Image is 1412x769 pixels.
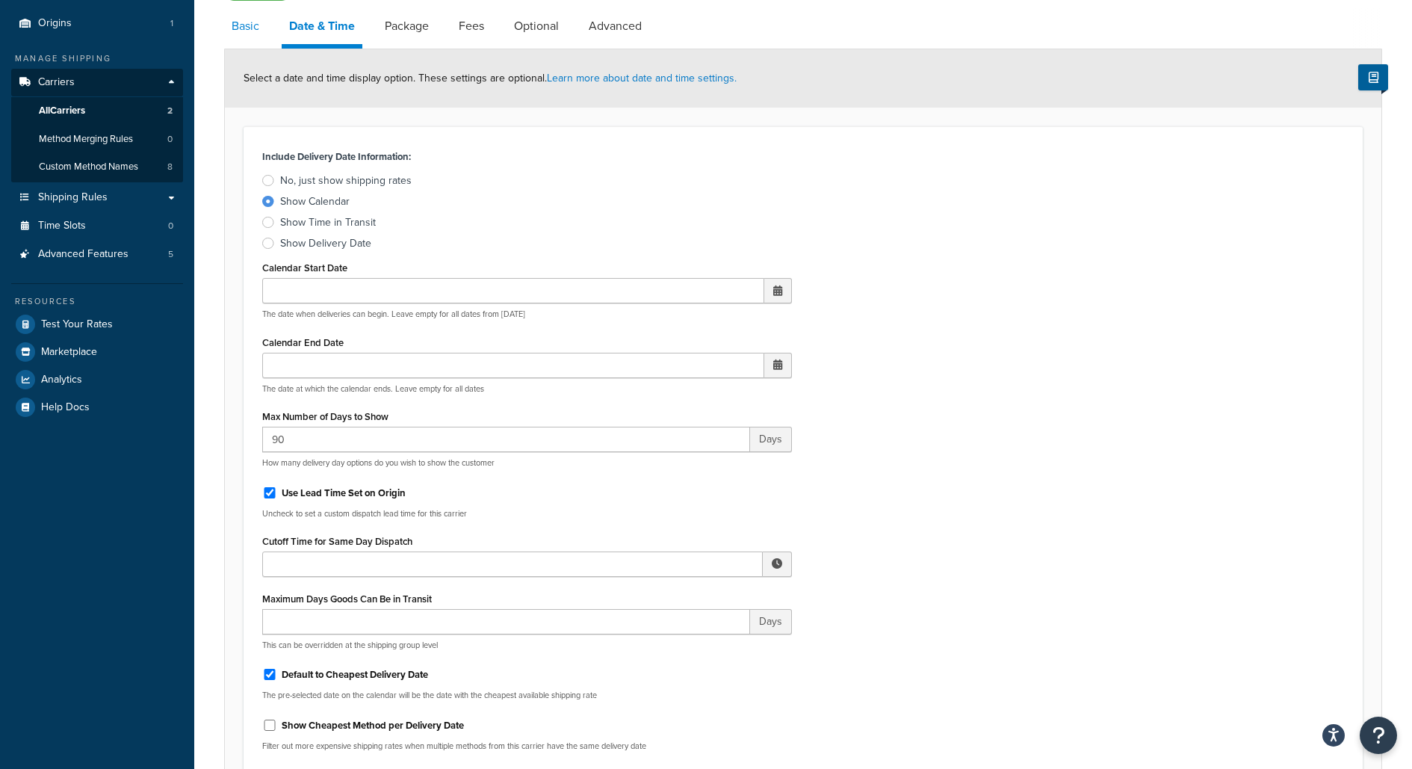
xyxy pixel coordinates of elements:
span: Advanced Features [38,248,128,261]
span: Days [750,427,792,452]
a: Optional [507,8,566,44]
label: Cutoff Time for Same Day Dispatch [262,536,412,547]
button: Open Resource Center [1360,717,1397,754]
div: No, just show shipping rates [280,173,412,188]
span: Origins [38,17,72,30]
p: This can be overridden at the shipping group level [262,640,792,651]
span: Method Merging Rules [39,133,133,146]
a: Basic [224,8,267,44]
a: AllCarriers2 [11,97,183,125]
span: Test Your Rates [41,318,113,331]
div: Show Time in Transit [280,215,376,230]
span: Shipping Rules [38,191,108,204]
label: Use Lead Time Set on Origin [282,487,406,500]
span: Analytics [41,374,82,386]
span: Marketplace [41,346,97,359]
div: Manage Shipping [11,52,183,65]
label: Calendar Start Date [262,262,347,274]
a: Advanced Features5 [11,241,183,268]
a: Carriers [11,69,183,96]
li: Advanced Features [11,241,183,268]
a: Help Docs [11,394,183,421]
span: 5 [168,248,173,261]
p: The pre-selected date on the calendar will be the date with the cheapest available shipping rate [262,690,792,701]
span: Time Slots [38,220,86,232]
label: Include Delivery Date Information: [262,146,411,167]
span: Days [750,609,792,634]
span: 2 [167,105,173,117]
label: Max Number of Days to Show [262,411,388,422]
a: Package [377,8,436,44]
span: 8 [167,161,173,173]
a: Method Merging Rules0 [11,126,183,153]
label: Maximum Days Goods Can Be in Transit [262,593,432,605]
span: Custom Method Names [39,161,138,173]
span: 0 [168,220,173,232]
a: Learn more about date and time settings. [547,70,737,86]
li: Method Merging Rules [11,126,183,153]
a: Marketplace [11,339,183,365]
span: Select a date and time display option. These settings are optional. [244,70,737,86]
div: Resources [11,295,183,308]
p: The date when deliveries can begin. Leave empty for all dates from [DATE] [262,309,792,320]
span: 0 [167,133,173,146]
p: Uncheck to set a custom dispatch lead time for this carrier [262,508,792,519]
p: How many delivery day options do you wish to show the customer [262,457,792,469]
span: Help Docs [41,401,90,414]
button: Show Help Docs [1358,64,1388,90]
div: Show Calendar [280,194,350,209]
a: Custom Method Names8 [11,153,183,181]
li: Custom Method Names [11,153,183,181]
span: 1 [170,17,173,30]
li: Origins [11,10,183,37]
span: Carriers [38,76,75,89]
div: Show Delivery Date [280,236,371,251]
a: Analytics [11,366,183,393]
span: All Carriers [39,105,85,117]
a: Time Slots0 [11,212,183,240]
a: Shipping Rules [11,184,183,211]
label: Calendar End Date [262,337,344,348]
a: Test Your Rates [11,311,183,338]
a: Advanced [581,8,649,44]
li: Carriers [11,69,183,182]
li: Time Slots [11,212,183,240]
label: Show Cheapest Method per Delivery Date [282,719,464,732]
p: Filter out more expensive shipping rates when multiple methods from this carrier have the same de... [262,741,792,752]
label: Default to Cheapest Delivery Date [282,668,428,682]
a: Fees [451,8,492,44]
a: Origins1 [11,10,183,37]
p: The date at which the calendar ends. Leave empty for all dates [262,383,792,395]
a: Date & Time [282,8,362,49]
